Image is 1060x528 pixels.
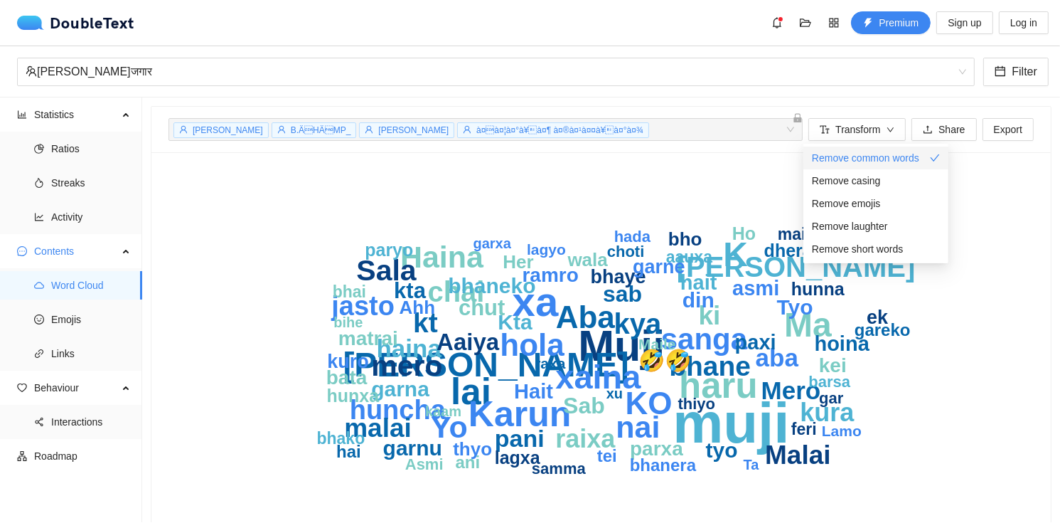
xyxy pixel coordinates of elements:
span: fire [34,178,44,188]
text: aba [756,344,799,371]
span: Premium [879,15,919,31]
span: check [930,153,940,163]
text: [PERSON_NAME] [343,346,629,384]
text: haina [377,334,442,362]
text: Ho [732,223,756,243]
text: kta [394,278,427,303]
span: thunderbolt [863,18,873,29]
text: [PERSON_NAME] [677,251,916,283]
text: xaina [555,358,641,396]
span: बेरोजगार [26,58,966,85]
text: Ahh [400,297,436,318]
text: maile [778,225,820,243]
text: muji [673,391,789,455]
text: Haina [400,240,484,274]
span: Streaks [51,169,131,197]
span: B.ÄHÄMP_ [291,125,351,135]
button: Log in [999,11,1049,34]
text: thyo [453,438,492,460]
text: Sab [563,393,605,418]
text: Aaiya [437,329,500,355]
text: Aba [556,300,616,334]
text: ki [699,301,721,330]
span: Emojis [51,305,131,334]
text: paxi [735,332,776,354]
text: huncha [350,395,446,425]
text: Tyo [777,295,813,319]
text: kei [819,354,847,376]
text: Her [503,251,533,273]
text: samma [532,460,587,477]
text: raxa [535,355,566,371]
text: gar [819,389,844,407]
text: garnu [383,436,442,460]
span: bell [766,17,788,28]
text: bata [326,366,368,389]
span: heart [17,383,27,393]
span: folder-open [795,17,816,28]
text: chai [428,276,485,307]
text: bhako [317,429,365,448]
text: hada [614,228,651,245]
text: Hait [514,381,553,403]
text: thiyo [678,396,716,413]
text: Malai [765,440,831,470]
div: DoubleText [17,16,134,30]
text: paryo [365,240,413,260]
text: asmi [732,277,779,300]
span: Behaviour [34,374,118,402]
text: jasto [331,291,395,321]
text: xa [513,278,559,324]
text: Maile [638,336,676,352]
span: Sign up [948,15,981,31]
text: mero [371,349,442,382]
span: Remove casing [812,173,881,189]
text: Kta [498,310,532,334]
span: user [179,125,188,134]
text: raixa [555,424,616,453]
text: garne [633,256,685,278]
text: pani [495,425,545,452]
span: Activity [51,203,131,231]
text: barsa [809,374,851,391]
text: lagxa [495,448,541,468]
text: Muji [578,322,665,370]
span: team [26,65,37,77]
text: kya [614,308,662,339]
button: appstore [823,11,845,34]
span: message [17,246,27,256]
text: bhanera [630,455,697,475]
text: 🤣🤣 [638,348,692,374]
text: aauxa [666,248,712,266]
text: matrai [338,328,398,350]
span: apartment [17,451,27,461]
span: Ratios [51,134,131,163]
text: bhaye [591,266,646,287]
text: bihe [333,315,363,330]
span: Interactions [51,408,131,436]
span: pie-chart [34,144,44,154]
text: dherai [764,241,818,260]
text: Lamo [822,423,862,439]
text: bhaneko [448,274,535,297]
span: upload [923,125,933,136]
text: xu [606,386,623,401]
span: Links [51,339,131,368]
span: bar-chart [17,110,27,120]
text: sab [603,281,642,307]
span: Share [938,122,965,137]
text: kt [413,307,438,338]
button: thunderboltPremium [851,11,931,34]
text: chut [459,295,505,320]
text: tei [597,446,617,465]
text: bhai [333,283,366,301]
text: hai [336,443,361,462]
button: bell [766,11,788,34]
text: Karun [469,394,572,434]
span: Remove emojis [812,196,880,211]
span: Export [994,122,1022,137]
div: [PERSON_NAME]जगार [26,58,953,85]
text: wala [567,249,609,270]
text: K [724,236,749,273]
text: kuro [327,352,369,373]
